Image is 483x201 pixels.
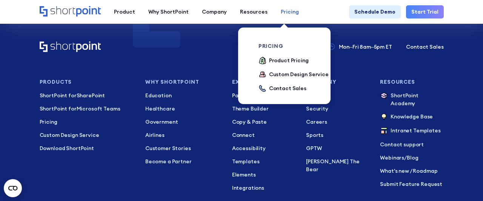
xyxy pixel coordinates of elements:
div: pricing [258,43,332,49]
a: Webinars [380,154,404,161]
a: Contact Sales [258,84,306,93]
a: GPTW [306,144,369,152]
a: Theme Builder [232,105,295,113]
p: Microsoft Teams [40,105,135,113]
a: Accessibility [232,144,295,152]
a: What's new / Roadmap [380,167,443,175]
span: ShortPoint for [40,105,77,112]
a: Copy & Paste [232,118,295,126]
a: Sports [306,131,369,139]
h3: Resources [380,79,443,85]
h3: Company [306,79,369,85]
a: Product [108,5,142,18]
p: / [380,154,443,162]
a: Intranet Templates [380,127,443,135]
div: Pricing [281,8,299,16]
a: Resources [234,5,274,18]
h3: Why Shortpoint [145,79,222,85]
div: Contact Sales [269,84,306,92]
a: Product Pricing [258,57,309,65]
div: Company [202,8,227,16]
a: Download ShortPoint [40,144,135,152]
p: ShortPoint Academy [391,92,443,107]
p: SharePoint [40,92,135,100]
a: ShortPoint Academy [380,92,443,107]
a: Custom Design Service [258,71,329,79]
div: Product Pricing [269,57,309,64]
a: Templates [232,158,295,166]
p: Mon–Fri 8am–5pm ET [339,43,392,51]
a: Submit Feature Request [380,180,443,188]
a: Start Trial [406,5,444,18]
p: Intranet Templates [391,127,440,135]
div: Product [114,8,135,16]
a: Customer Stories [145,144,222,152]
a: Pricing [40,118,135,126]
div: Custom Design Service [269,71,329,78]
a: Integrations [232,184,295,192]
a: Become a Partner [145,158,222,166]
a: Airlines [145,131,222,139]
a: ShortPoint forSharePoint [40,92,135,100]
a: Careers [306,118,369,126]
h3: Explore [232,79,295,85]
a: Government [145,118,222,126]
iframe: Chat Widget [445,165,483,201]
a: Contact support [380,141,443,149]
h3: Products [40,79,135,85]
div: Resources [240,8,268,16]
a: Security [306,105,369,113]
a: [PERSON_NAME] The Bear [306,158,369,173]
a: Page Builder [232,92,295,100]
a: Knowledge Base [380,113,443,121]
a: Pricing [274,5,306,18]
a: Connect [232,131,295,139]
a: Home [40,41,101,53]
a: Home [40,6,101,17]
button: Open CMP widget [4,179,22,197]
a: Blog [407,154,418,161]
a: Contact Sales [406,43,443,51]
a: Elements [232,171,295,179]
p: Knowledge Base [391,113,433,121]
span: ShortPoint for [40,92,77,99]
a: Healthcare [145,105,222,113]
a: Why ShortPoint [142,5,195,18]
a: Education [145,92,222,100]
a: Company [195,5,234,18]
a: Schedule Demo [349,5,401,18]
a: Custom Design Service [40,131,135,139]
a: About us [306,92,369,100]
a: ShortPoint forMicrosoft Teams [40,105,135,113]
div: Why ShortPoint [148,8,189,16]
